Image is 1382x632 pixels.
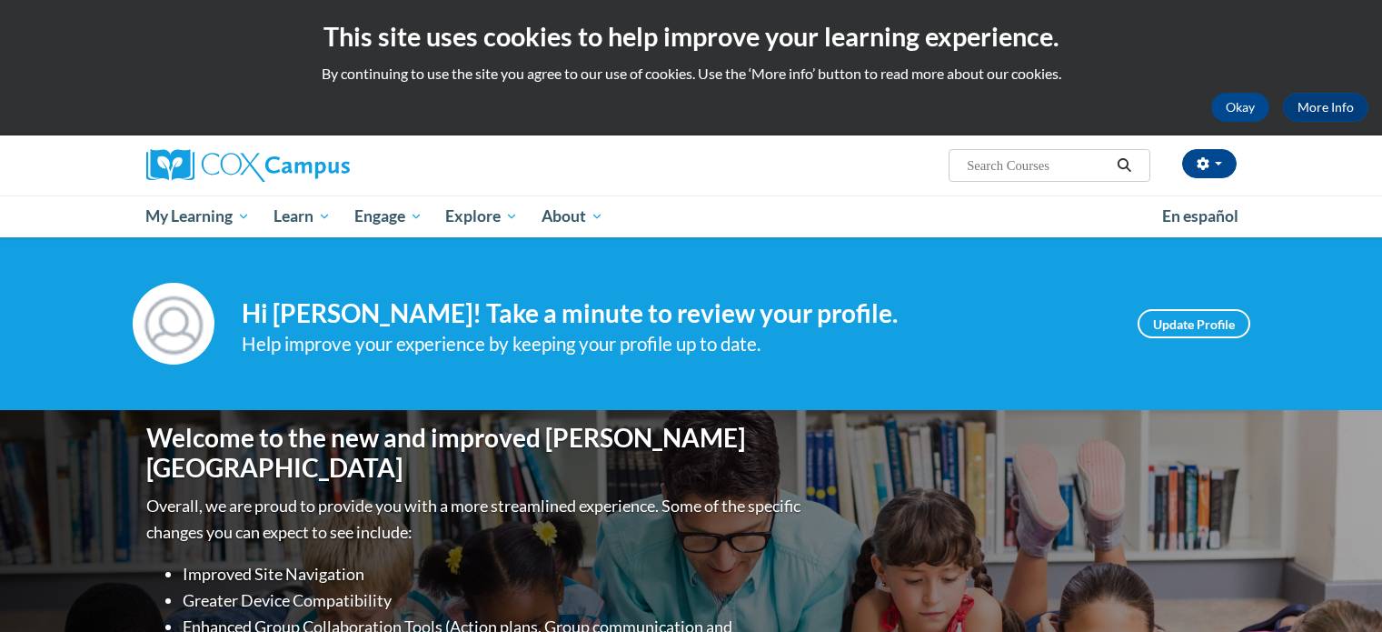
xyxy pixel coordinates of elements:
a: Learn [262,196,343,237]
a: Explore [433,196,530,237]
button: Account Settings [1182,149,1237,178]
span: Engage [354,206,423,227]
img: Cox Campus [146,149,350,182]
a: Update Profile [1138,309,1250,338]
span: En español [1162,206,1238,226]
a: My Learning [134,196,263,237]
a: En español [1150,197,1250,236]
img: Profile Image [133,283,214,365]
span: Explore [445,206,518,227]
h2: This site uses cookies to help improve your learning experience. [14,18,1368,55]
h1: Welcome to the new and improved [PERSON_NAME][GEOGRAPHIC_DATA] [146,423,805,484]
p: Overall, we are proud to provide you with a more streamlined experience. Some of the specific cha... [146,493,805,546]
a: Engage [343,196,434,237]
h4: Hi [PERSON_NAME]! Take a minute to review your profile. [242,298,1110,329]
span: About [542,206,603,227]
a: More Info [1283,93,1368,122]
input: Search Courses [965,155,1110,176]
a: Cox Campus [146,149,492,182]
button: Search [1110,155,1138,176]
div: Main menu [119,196,1264,237]
button: Okay [1211,93,1269,122]
span: My Learning [145,206,250,227]
p: By continuing to use the site you agree to our use of cookies. Use the ‘More info’ button to read... [14,64,1368,84]
span: Learn [273,206,331,227]
a: About [530,196,615,237]
li: Improved Site Navigation [183,561,805,587]
li: Greater Device Compatibility [183,587,805,614]
div: Help improve your experience by keeping your profile up to date. [242,329,1110,359]
iframe: Button to launch messaging window [1309,559,1367,617]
